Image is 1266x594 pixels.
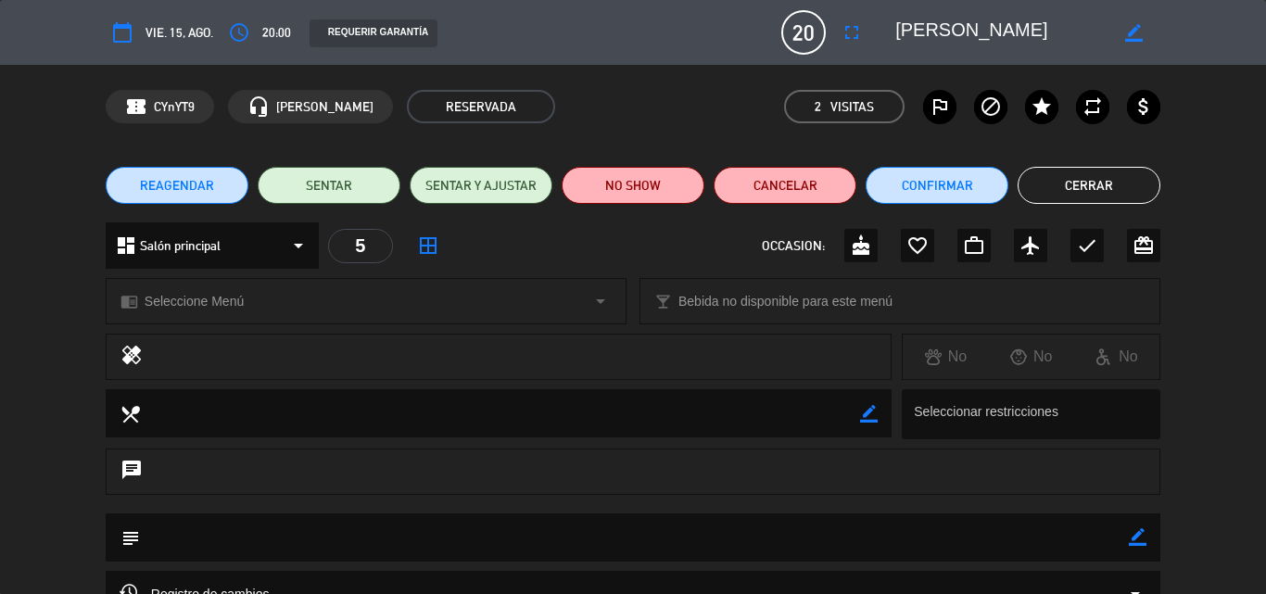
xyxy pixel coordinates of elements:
i: attach_money [1133,95,1155,118]
div: No [989,345,1074,369]
span: OCCASION: [762,235,825,257]
i: access_time [228,21,250,44]
span: vie. 15, ago. [146,22,213,44]
span: confirmation_number [125,95,147,118]
i: headset_mic [247,95,270,118]
i: border_color [1129,528,1146,546]
i: chrome_reader_mode [120,293,138,310]
span: CYnYT9 [154,96,195,118]
i: arrow_drop_down [589,290,612,312]
i: arrow_drop_down [287,234,310,257]
span: REAGENDAR [140,176,214,196]
button: access_time [222,16,256,49]
i: border_all [417,234,439,257]
button: fullscreen [835,16,868,49]
i: outlined_flag [929,95,951,118]
i: border_color [1125,24,1143,42]
div: REQUERIR GARANTÍA [310,19,437,47]
i: cake [850,234,872,257]
i: check [1076,234,1098,257]
div: 5 [328,229,393,263]
i: card_giftcard [1133,234,1155,257]
i: healing [120,344,143,370]
button: Cancelar [714,167,856,204]
button: NO SHOW [562,167,704,204]
em: Visitas [830,96,874,118]
i: local_bar [654,293,672,310]
button: Confirmar [866,167,1008,204]
i: calendar_today [111,21,133,44]
span: 20 [781,10,826,55]
button: REAGENDAR [106,167,248,204]
i: block [980,95,1002,118]
button: SENTAR Y AJUSTAR [410,167,552,204]
span: Bebida no disponible para este menú [678,291,893,312]
i: dashboard [115,234,137,257]
span: 2 [815,96,821,118]
i: star [1031,95,1053,118]
span: Seleccione Menú [145,291,244,312]
span: 20:00 [262,22,291,44]
button: Cerrar [1018,167,1160,204]
i: airplanemode_active [1019,234,1042,257]
span: [PERSON_NAME] [276,96,373,118]
i: local_dining [120,403,140,423]
i: repeat [1082,95,1104,118]
i: favorite_border [906,234,929,257]
button: SENTAR [258,167,400,204]
i: fullscreen [841,21,863,44]
span: Salón principal [140,235,221,257]
i: border_color [860,405,878,423]
div: No [903,345,988,369]
span: RESERVADA [407,90,555,123]
i: chat [120,459,143,485]
div: No [1074,345,1159,369]
i: work_outline [963,234,985,257]
i: subject [120,527,140,548]
button: calendar_today [106,16,139,49]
